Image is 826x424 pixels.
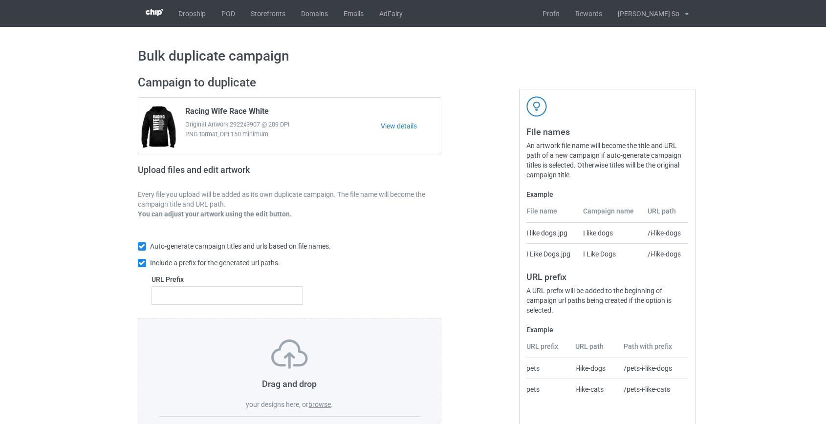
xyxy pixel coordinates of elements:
h1: Bulk duplicate campaign [138,47,689,65]
td: I like dogs [578,223,642,243]
td: I Like Dogs.jpg [526,243,578,264]
td: pets [526,379,570,400]
span: PNG format, DPI 150 minimum [185,129,381,139]
span: Racing Wife Race White [185,106,269,120]
img: svg+xml;base64,PD94bWwgdmVyc2lvbj0iMS4wIiBlbmNvZGluZz0iVVRGLTgiPz4KPHN2ZyB3aWR0aD0iNDJweCIgaGVpZ2... [526,96,547,117]
h2: Campaign to duplicate [138,75,442,90]
a: View details [381,121,441,131]
th: URL prefix [526,341,570,358]
span: Original Artwork 2922x3907 @ 209 DPI [185,120,381,129]
p: Every file you upload will be added as its own duplicate campaign. The file name will become the ... [138,190,442,209]
th: URL path [570,341,618,358]
td: pets [526,358,570,379]
td: i-like-dogs [570,358,618,379]
h2: Upload files and edit artwork [138,165,320,183]
img: 3d383065fc803cdd16c62507c020ddf8.png [146,9,163,16]
td: /i-like-dogs [642,223,688,243]
td: I Like Dogs [578,243,642,264]
td: I like dogs.jpg [526,223,578,243]
th: File name [526,206,578,223]
div: An artwork file name will become the title and URL path of a new campaign if auto-generate campai... [526,141,688,180]
th: Path with prefix [618,341,688,358]
label: browse [308,401,331,408]
span: . [331,401,333,408]
span: Auto-generate campaign titles and urls based on file names. [150,242,331,250]
td: /pets-i-like-dogs [618,358,688,379]
h3: File names [526,126,688,137]
span: your designs here, or [246,401,308,408]
td: /i-like-dogs [642,243,688,264]
td: /pets-i-like-cats [618,379,688,400]
h3: Drag and drop [159,378,421,389]
label: URL Prefix [152,275,304,284]
h3: URL prefix [526,271,688,282]
label: Example [526,190,688,199]
span: Include a prefix for the generated url paths. [150,259,280,267]
td: i-like-cats [570,379,618,400]
th: URL path [642,206,688,223]
div: A URL prefix will be added to the beginning of campaign url paths being created if the option is ... [526,286,688,315]
label: Example [526,325,688,335]
th: Campaign name [578,206,642,223]
img: svg+xml;base64,PD94bWwgdmVyc2lvbj0iMS4wIiBlbmNvZGluZz0iVVRGLTgiPz4KPHN2ZyB3aWR0aD0iNzVweCIgaGVpZ2... [271,339,308,369]
b: You can adjust your artwork using the edit button. [138,210,292,218]
div: [PERSON_NAME] So [610,1,679,26]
